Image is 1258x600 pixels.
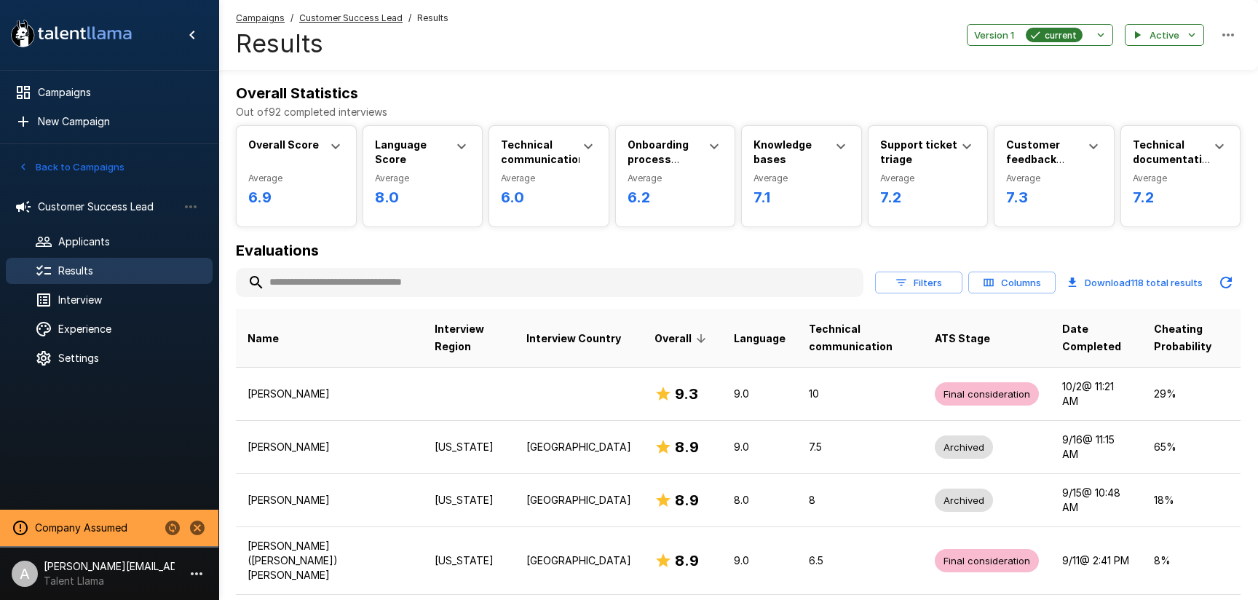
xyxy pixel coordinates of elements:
span: Results [417,11,448,25]
td: 9/16 @ 11:15 AM [1051,420,1143,473]
span: Interview Country [526,330,621,347]
span: Final consideration [935,387,1039,401]
span: Average [628,171,724,186]
b: Evaluations [236,242,319,259]
b: Technical documentation creation [1133,138,1215,180]
p: [US_STATE] [435,440,504,454]
button: Download118 total results [1061,268,1208,297]
p: 10 [809,387,911,401]
h6: 9.3 [675,382,698,406]
h6: 8.9 [675,489,699,512]
p: [GEOGRAPHIC_DATA] [526,553,631,568]
b: Technical communication [501,138,585,165]
span: Average [753,171,850,186]
span: Name [248,330,279,347]
span: ATS Stage [935,330,990,347]
p: [PERSON_NAME] ([PERSON_NAME]) [PERSON_NAME] [248,539,411,583]
h6: 6.9 [248,186,344,209]
span: Average [1133,171,1229,186]
span: Average [248,171,344,186]
p: [GEOGRAPHIC_DATA] [526,493,631,508]
p: 18 % [1154,493,1229,508]
p: 8.0 [734,493,786,508]
b: Overall Statistics [236,84,358,102]
span: Interview Region [435,320,504,355]
button: Active [1125,24,1204,47]
p: 29 % [1154,387,1229,401]
h4: Results [236,28,448,59]
span: Overall [654,330,711,347]
h6: 7.2 [880,186,976,209]
b: Overall Score [248,138,319,151]
span: Average [1006,171,1102,186]
h6: 8.9 [675,549,699,572]
span: / [408,11,411,25]
h6: 7.2 [1133,186,1229,209]
span: Language [734,330,786,347]
b: Onboarding process design [628,138,689,180]
p: 9.0 [734,440,786,454]
span: Average [501,171,597,186]
b: Customer feedback management [1006,138,1077,180]
button: Filters [875,272,962,294]
u: Campaigns [236,12,285,23]
span: Archived [935,441,993,454]
p: [US_STATE] [435,553,504,568]
p: 7.5 [809,440,911,454]
td: 9/11 @ 2:41 PM [1051,527,1143,595]
p: 9.0 [734,387,786,401]
p: 9.0 [734,553,786,568]
p: 8 % [1154,553,1229,568]
p: [PERSON_NAME] [248,440,411,454]
td: 9/15 @ 10:48 AM [1051,473,1143,526]
p: [PERSON_NAME] [248,387,411,401]
span: Average [375,171,471,186]
h6: 8.9 [675,435,699,459]
p: [GEOGRAPHIC_DATA] [526,440,631,454]
span: Archived [935,494,993,508]
p: 8 [809,493,911,508]
button: Updated Today - 3:28 PM [1211,268,1241,297]
p: 65 % [1154,440,1229,454]
button: Columns [968,272,1056,294]
h6: 7.3 [1006,186,1102,209]
span: Technical communication [809,320,911,355]
span: Final consideration [935,554,1039,568]
span: current [1039,28,1083,43]
b: Knowledge bases [753,138,812,165]
h6: 8.0 [375,186,471,209]
span: / [290,11,293,25]
h6: 6.2 [628,186,724,209]
p: [US_STATE] [435,493,504,508]
button: Version 1current [967,24,1113,47]
u: Customer Success Lead [299,12,403,23]
p: Out of 92 completed interviews [236,105,1241,119]
td: 10/2 @ 11:21 AM [1051,367,1143,420]
span: Average [880,171,976,186]
b: Support ticket triage [880,138,957,165]
p: [PERSON_NAME] [248,493,411,508]
h6: 6.0 [501,186,597,209]
h6: 7.1 [753,186,850,209]
span: Version 1 [974,27,1014,44]
p: 6.5 [809,553,911,568]
span: Date Completed [1062,320,1131,355]
b: Language Score [375,138,427,165]
span: Cheating Probability [1154,320,1229,355]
